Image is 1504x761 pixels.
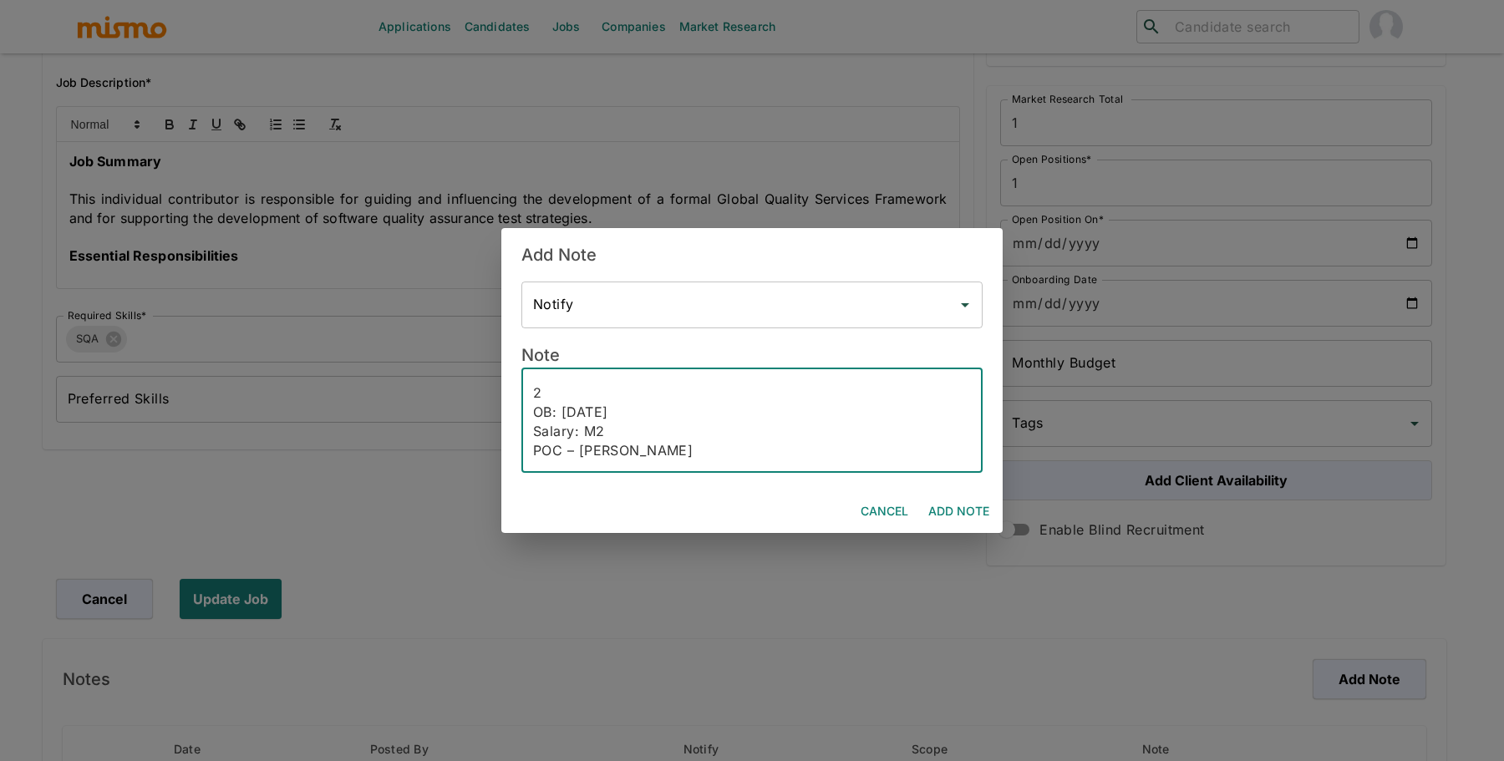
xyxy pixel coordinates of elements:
button: Cancel [854,496,915,527]
button: Add Note [922,496,996,527]
button: Open [953,293,977,317]
textarea: ***Position History*** Position created on [DATE] Assigned to: Pao Vacancies: 1 WP: Capability an... [533,382,971,459]
span: Note [521,345,561,365]
h2: Add Note [501,228,1003,282]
